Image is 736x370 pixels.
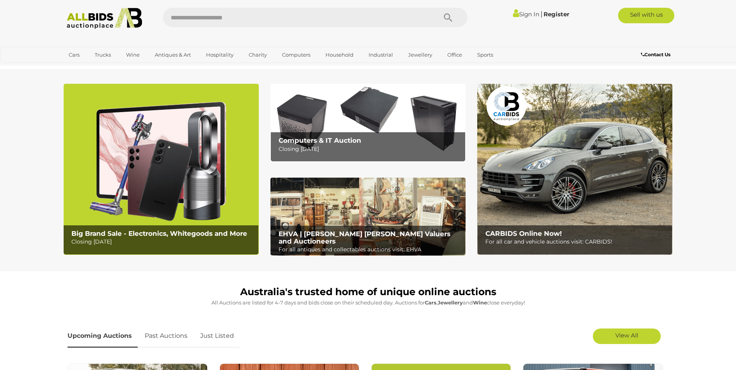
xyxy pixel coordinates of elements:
img: EHVA | Evans Hastings Valuers and Auctioneers [270,178,466,256]
p: Closing [DATE] [279,144,461,154]
button: Search [429,8,468,27]
h1: Australia's trusted home of unique online auctions [68,287,669,297]
a: Cars [64,48,85,61]
a: Hospitality [201,48,239,61]
a: Just Listed [194,325,240,348]
a: EHVA | Evans Hastings Valuers and Auctioneers EHVA | [PERSON_NAME] [PERSON_NAME] Valuers and Auct... [270,178,466,256]
b: Contact Us [641,52,670,57]
p: For all car and vehicle auctions visit: CARBIDS! [485,237,668,247]
strong: Wine [473,299,487,306]
strong: Cars [425,299,436,306]
b: CARBIDS Online Now! [485,230,562,237]
a: Past Auctions [139,325,193,348]
a: [GEOGRAPHIC_DATA] [64,61,129,74]
p: For all antiques and collectables auctions visit: EHVA [279,245,461,254]
a: Trucks [90,48,116,61]
a: Big Brand Sale - Electronics, Whitegoods and More Big Brand Sale - Electronics, Whitegoods and Mo... [64,84,259,255]
a: Industrial [364,48,398,61]
a: Charity [244,48,272,61]
b: Computers & IT Auction [279,137,361,144]
strong: Jewellery [438,299,463,306]
a: Household [320,48,358,61]
a: Computers [277,48,315,61]
a: Jewellery [403,48,437,61]
b: Big Brand Sale - Electronics, Whitegoods and More [71,230,247,237]
img: Allbids.com.au [62,8,147,29]
img: Big Brand Sale - Electronics, Whitegoods and More [64,84,259,255]
a: Office [442,48,467,61]
span: | [540,10,542,18]
p: Closing [DATE] [71,237,254,247]
a: Sports [472,48,498,61]
img: CARBIDS Online Now! [477,84,672,255]
a: Computers & IT Auction Computers & IT Auction Closing [DATE] [270,84,466,162]
b: EHVA | [PERSON_NAME] [PERSON_NAME] Valuers and Auctioneers [279,230,450,245]
a: Register [544,10,569,18]
a: CARBIDS Online Now! CARBIDS Online Now! For all car and vehicle auctions visit: CARBIDS! [477,84,672,255]
a: Upcoming Auctions [68,325,138,348]
a: View All [593,329,661,344]
a: Wine [121,48,145,61]
a: Sign In [513,10,539,18]
span: View All [615,332,638,339]
a: Contact Us [641,50,672,59]
a: Sell with us [618,8,674,23]
a: Antiques & Art [150,48,196,61]
img: Computers & IT Auction [270,84,466,162]
p: All Auctions are listed for 4-7 days and bids close on their scheduled day. Auctions for , and cl... [68,298,669,307]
